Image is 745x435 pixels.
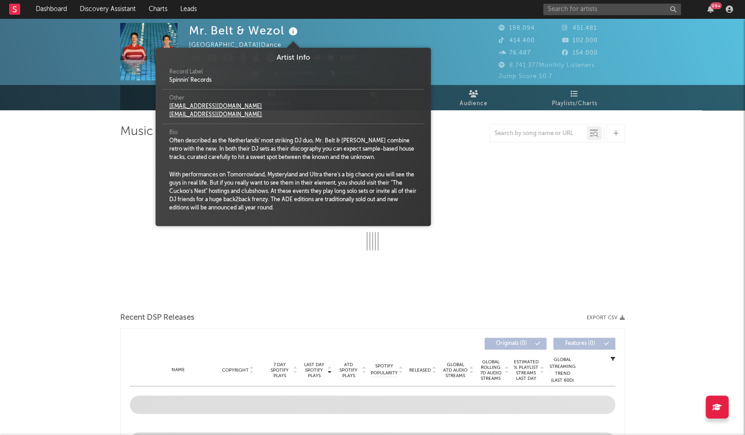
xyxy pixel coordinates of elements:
[524,85,625,110] a: Playlists/Charts
[371,363,398,377] span: Spotify Popularity
[460,98,488,109] span: Audience
[707,6,714,13] button: 99+
[409,367,431,373] span: Released
[169,76,307,85] div: Spinnin' Records
[120,312,195,323] span: Recent DSP Releases
[169,68,203,76] span: Record Label
[484,338,546,350] button: Originals(0)
[189,40,292,51] div: [GEOGRAPHIC_DATA] | Dance
[169,94,184,102] span: Other
[120,85,221,110] a: Music
[499,38,535,44] span: 414.400
[710,2,722,9] div: 99 +
[549,356,576,384] div: Global Streaming Trend (Last 60D)
[169,104,262,109] a: [EMAIL_ADDRESS][DOMAIN_NAME]
[490,341,533,346] span: Originals ( 0 )
[148,367,208,373] div: Name
[169,112,262,118] a: [EMAIL_ADDRESS][DOMAIN_NAME]
[423,85,524,110] a: Audience
[302,362,326,379] span: Last Day Spotify Plays
[499,50,531,56] span: 76.487
[169,171,417,212] div: With performances on Tomorrowland, Mysteryland and Ultra there's a big chance you will see the gu...
[222,367,248,373] span: Copyright
[499,62,595,68] span: 8.741.377 Monthly Listeners
[562,50,598,56] span: 154.000
[562,25,597,31] span: 451.481
[562,38,598,44] span: 102.000
[543,4,681,15] input: Search for artists
[499,73,552,79] span: Jump Score: 50.7
[443,362,468,379] span: Global ATD Audio Streams
[267,362,292,379] span: 7 Day Spotify Plays
[513,359,539,381] span: Estimated % Playlist Streams Last Day
[499,25,535,31] span: 198.094
[336,362,361,379] span: ATD Spotify Plays
[189,23,300,38] div: Mr. Belt & Wezol
[169,137,417,162] div: Often described as the Netherlands' most striking DJ duo, Mr. Belt & [PERSON_NAME] combine retro ...
[490,130,587,137] input: Search by song name or URL
[552,98,597,109] span: Playlists/Charts
[478,359,503,381] span: Global Rolling 7D Audio Streams
[559,341,601,346] span: Features ( 0 )
[162,52,424,63] div: Artist Info
[169,129,178,137] span: Bio
[587,315,625,321] button: Export CSV
[553,338,615,350] button: Features(0)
